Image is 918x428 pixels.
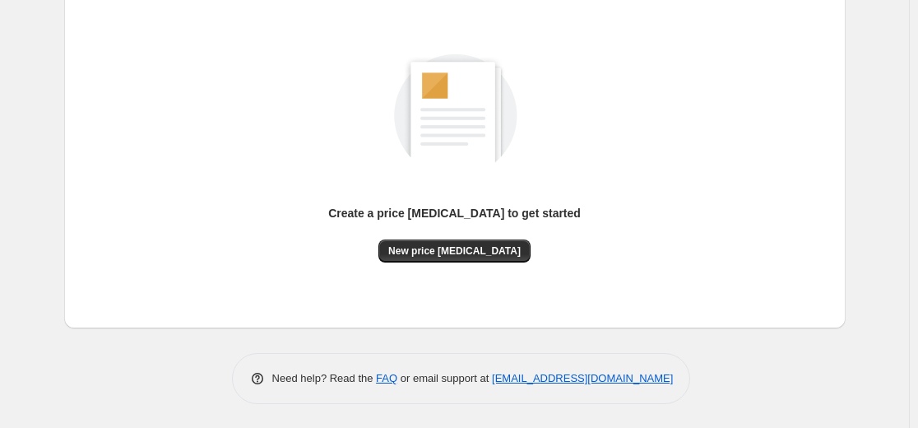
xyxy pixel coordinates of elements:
[388,244,521,258] span: New price [MEDICAL_DATA]
[492,372,673,384] a: [EMAIL_ADDRESS][DOMAIN_NAME]
[378,240,531,263] button: New price [MEDICAL_DATA]
[376,372,397,384] a: FAQ
[328,205,581,221] p: Create a price [MEDICAL_DATA] to get started
[397,372,492,384] span: or email support at
[272,372,377,384] span: Need help? Read the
